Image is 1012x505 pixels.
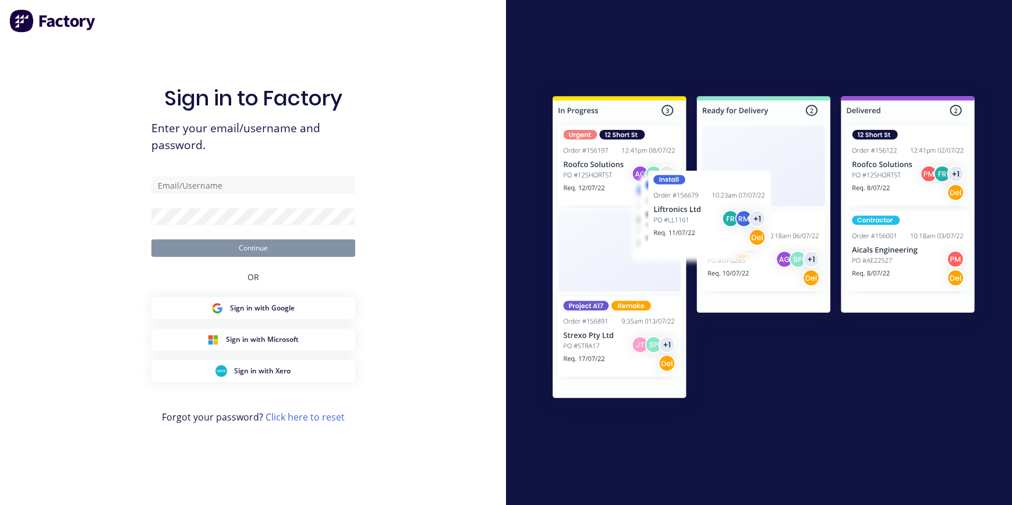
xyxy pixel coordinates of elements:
[151,329,355,351] button: Microsoft Sign inSign in with Microsoft
[215,365,227,377] img: Xero Sign in
[226,334,299,345] span: Sign in with Microsoft
[151,239,355,257] button: Continue
[527,73,1000,426] img: Sign in
[151,297,355,319] button: Google Sign inSign in with Google
[162,410,345,424] span: Forgot your password?
[230,303,295,313] span: Sign in with Google
[151,176,355,194] input: Email/Username
[247,257,259,297] div: OR
[266,411,345,423] a: Click here to reset
[207,334,219,345] img: Microsoft Sign in
[151,360,355,382] button: Xero Sign inSign in with Xero
[234,366,291,376] span: Sign in with Xero
[211,302,223,314] img: Google Sign in
[164,86,342,111] h1: Sign in to Factory
[151,120,355,154] span: Enter your email/username and password.
[9,9,97,33] img: Factory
